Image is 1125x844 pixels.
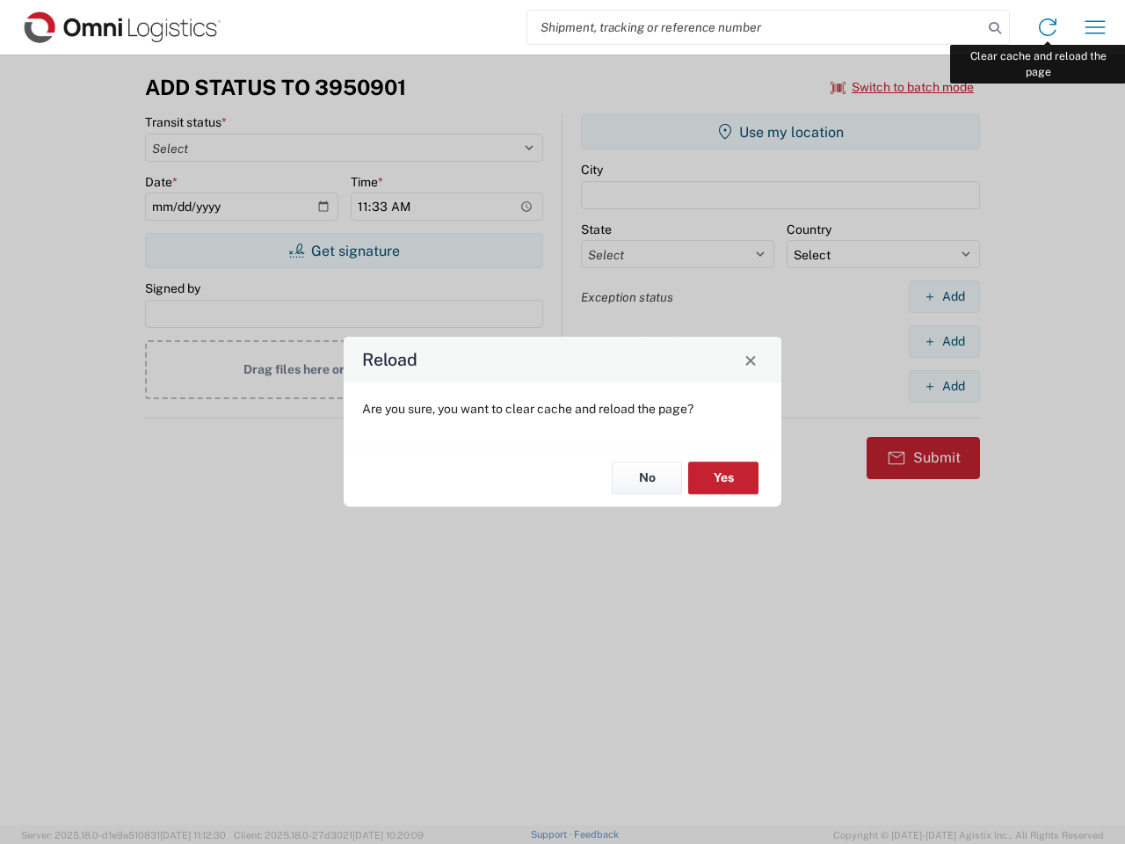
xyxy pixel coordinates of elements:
input: Shipment, tracking or reference number [527,11,983,44]
h4: Reload [362,347,417,373]
button: No [612,462,682,494]
button: Close [738,347,763,372]
button: Yes [688,462,758,494]
p: Are you sure, you want to clear cache and reload the page? [362,401,763,417]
